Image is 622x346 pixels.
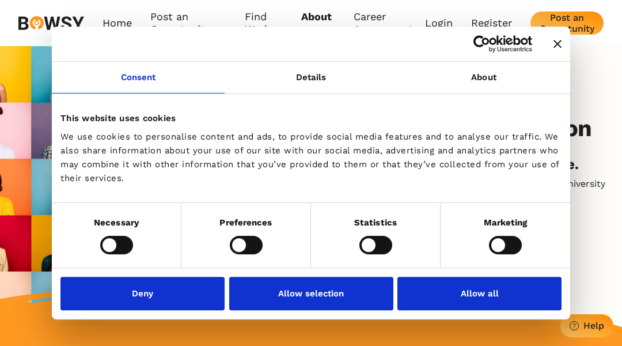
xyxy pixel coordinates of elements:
[60,111,562,125] div: This website uses cookies
[553,40,562,48] button: Close banner
[425,17,453,29] a: Login
[103,10,132,36] a: Home
[471,17,512,29] a: Register
[60,130,562,185] div: We use cookies to personalise content and ads, to provide social media features and to analyse ou...
[354,217,397,228] strong: Statistics
[397,62,570,93] a: About
[397,277,562,310] button: Allow all
[540,12,594,34] div: Post an Opportunity
[18,16,84,31] img: svg%3e
[94,217,139,228] strong: Necessary
[229,277,393,310] button: Allow selection
[60,277,225,310] button: Deny
[431,35,532,52] a: Usercentrics Cookiebot - opens in a new window
[484,217,528,228] strong: Marketing
[52,62,225,93] a: Consent
[225,62,397,93] a: Details
[530,12,604,35] button: Post an Opportunity
[560,314,613,337] button: Help
[583,320,604,331] div: Help
[354,10,425,36] a: Career Assessment
[219,217,272,228] strong: Preferences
